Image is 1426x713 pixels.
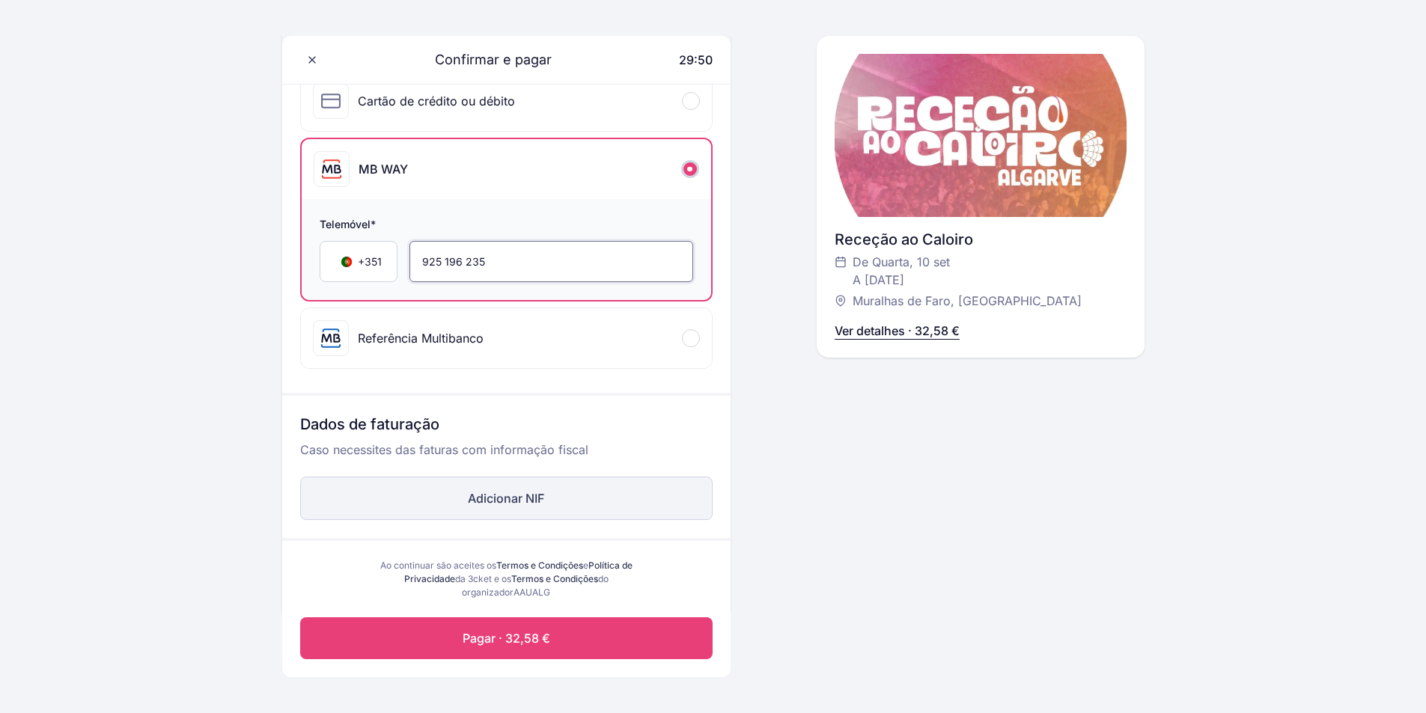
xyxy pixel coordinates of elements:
button: Pagar · 32,58 € [300,617,713,659]
div: Referência Multibanco [358,329,484,347]
span: De Quarta, 10 set A [DATE] [853,253,950,289]
input: Telemóvel [409,241,693,282]
h3: Dados de faturação [300,414,713,441]
a: Termos e Condições [511,573,598,584]
p: Ver detalhes · 32,58 € [835,322,960,340]
div: Country Code Selector [320,241,397,282]
div: Cartão de crédito ou débito [358,92,515,110]
a: Termos e Condições [496,560,583,571]
span: Pagar · 32,58 € [463,629,550,647]
div: MB WAY [359,160,408,178]
span: +351 [358,254,382,269]
p: Caso necessites das faturas com informação fiscal [300,441,713,471]
button: Adicionar NIF [300,477,713,520]
span: Telemóvel* [320,217,693,235]
span: Muralhas de Faro, [GEOGRAPHIC_DATA] [853,292,1082,310]
span: Confirmar e pagar [417,49,552,70]
span: 29:50 [679,52,713,67]
div: Receção ao Caloiro [835,229,1127,250]
span: AAUALG [514,587,550,598]
div: Ao continuar são aceites os e da 3cket e os do organizador [366,559,647,599]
